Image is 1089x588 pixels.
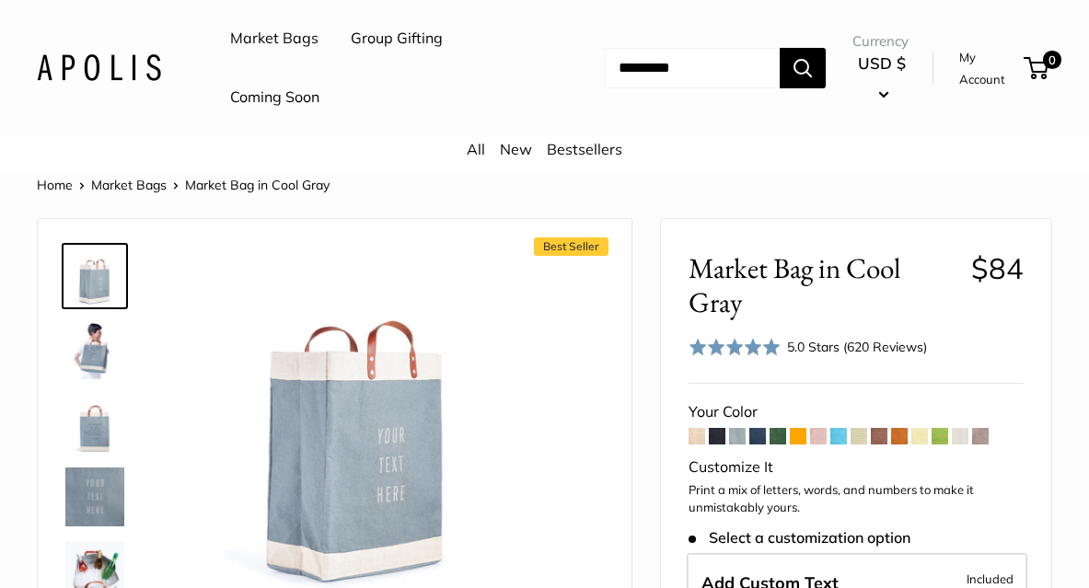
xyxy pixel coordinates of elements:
span: USD $ [858,53,906,73]
a: All [467,140,485,158]
span: Select a customization option [689,529,910,547]
a: Bestsellers [547,140,622,158]
span: Market Bag in Cool Gray [689,251,957,319]
div: 5.0 Stars (620 Reviews) [689,334,928,361]
img: Market Bag in Cool Gray [65,467,124,526]
span: $84 [971,250,1024,286]
img: Market Bag in Cool Gray [65,320,124,379]
button: Search [780,48,826,88]
a: 0 [1025,57,1048,79]
button: USD $ [852,49,911,108]
a: Market Bags [91,177,167,193]
img: Apolis [37,54,161,81]
span: Currency [852,29,911,54]
a: Market Bag in Cool Gray [62,464,128,530]
a: Market Bag in Cool Gray [62,243,128,309]
span: Best Seller [534,237,608,256]
a: Market Bags [230,25,319,52]
input: Search... [604,48,780,88]
a: New [500,140,532,158]
p: Print a mix of letters, words, and numbers to make it unmistakably yours. [689,481,1024,517]
a: Market Bag in Cool Gray [62,317,128,383]
div: Your Color [689,398,1024,426]
a: Group Gifting [351,25,443,52]
nav: Breadcrumb [37,173,330,197]
a: Coming Soon [230,84,319,111]
img: Market Bag in Cool Gray [65,394,124,453]
a: My Account [959,46,1017,91]
span: 0 [1043,51,1061,69]
a: Market Bag in Cool Gray [62,390,128,456]
span: Market Bag in Cool Gray [185,177,330,193]
img: Market Bag in Cool Gray [65,247,124,306]
div: 5.0 Stars (620 Reviews) [787,337,927,357]
div: Customize It [689,454,1024,481]
a: Home [37,177,73,193]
